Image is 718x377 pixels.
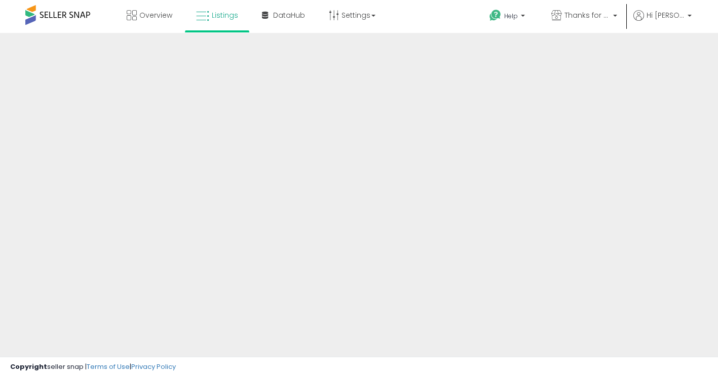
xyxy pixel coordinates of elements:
[131,362,176,371] a: Privacy Policy
[10,362,176,372] div: seller snap | |
[504,12,518,20] span: Help
[87,362,130,371] a: Terms of Use
[633,10,692,33] a: Hi [PERSON_NAME]
[212,10,238,20] span: Listings
[273,10,305,20] span: DataHub
[10,362,47,371] strong: Copyright
[489,9,502,22] i: Get Help
[564,10,610,20] span: Thanks for choosing Us
[139,10,172,20] span: Overview
[647,10,685,20] span: Hi [PERSON_NAME]
[481,2,535,33] a: Help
